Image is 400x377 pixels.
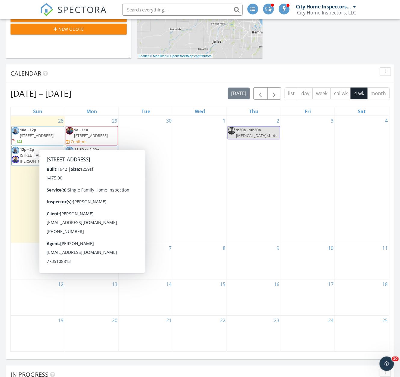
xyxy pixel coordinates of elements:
a: 12p - 2p [STREET_ADDRESS][PERSON_NAME] [11,146,64,166]
td: Go to October 6, 2025 [65,243,119,279]
div: City Home Inspectors by [PERSON_NAME] [296,4,352,10]
div: City Home Inspectors, LLC [297,10,356,16]
span: [STREET_ADDRESS][PERSON_NAME] [66,152,108,164]
a: 4p - 6p [STREET_ADDRESS][PERSON_NAME] [66,167,108,183]
img: 20220404_11.06.32.jpg [12,147,19,154]
a: Go to October 7, 2025 [168,243,173,253]
td: Go to October 25, 2025 [335,315,389,351]
td: Go to October 1, 2025 [173,116,227,243]
a: Go to October 11, 2025 [381,243,389,253]
a: 11:30a - 1:30p [STREET_ADDRESS][PERSON_NAME] [66,147,113,164]
span: 10 [392,357,399,361]
a: Go to October 2, 2025 [276,116,281,126]
td: Go to October 2, 2025 [227,116,281,243]
td: Go to October 14, 2025 [119,279,173,315]
span: 12p - 2p [20,147,34,152]
a: Go to October 18, 2025 [381,279,389,289]
td: Go to October 16, 2025 [227,279,281,315]
div: Confirm [71,139,85,144]
a: Go to October 15, 2025 [219,279,227,289]
a: Wednesday [194,107,206,116]
td: Go to October 20, 2025 [65,315,119,351]
a: Go to September 29, 2025 [111,116,119,126]
img: 20220404_11.06.32.jpg [12,127,19,135]
a: 4p - 6p [STREET_ADDRESS][PERSON_NAME] [66,166,118,185]
a: Go to September 30, 2025 [165,116,173,126]
a: Go to October 1, 2025 [222,116,227,126]
a: 11:30a - 1:30p [STREET_ADDRESS][PERSON_NAME] [66,146,118,165]
td: Go to September 30, 2025 [119,116,173,243]
td: Go to October 19, 2025 [11,315,65,351]
a: Go to September 28, 2025 [57,116,65,126]
a: SPECTORA [40,8,107,21]
img: 101544817_3473177186029731_4104832473945341952_n.jpg [66,127,73,135]
div: | [137,54,213,59]
td: Go to October 5, 2025 [11,243,65,279]
td: Go to October 11, 2025 [335,243,389,279]
td: Go to October 18, 2025 [335,279,389,315]
a: Go to October 6, 2025 [113,243,119,253]
td: Go to October 7, 2025 [119,243,173,279]
a: 10a - 12p [STREET_ADDRESS] [11,126,64,146]
td: Go to October 3, 2025 [281,116,335,243]
a: Go to October 14, 2025 [165,279,173,289]
td: Go to October 21, 2025 [119,315,173,351]
span: [STREET_ADDRESS][PERSON_NAME] [66,172,108,183]
span: 4p - 6p [74,167,86,172]
a: Go to October 23, 2025 [273,316,281,325]
td: Go to October 15, 2025 [173,279,227,315]
a: Go to October 10, 2025 [327,243,335,253]
td: Go to September 28, 2025 [11,116,65,243]
a: Monday [85,107,98,116]
span: [STREET_ADDRESS][PERSON_NAME] [20,152,54,164]
td: Go to October 17, 2025 [281,279,335,315]
td: Go to October 9, 2025 [227,243,281,279]
td: Go to October 22, 2025 [173,315,227,351]
button: list [285,88,298,99]
img: 219225159_1689895537887767_8619144168688409514_n.jpg [12,156,19,163]
a: Saturday [357,107,367,116]
span: 9a - 11a [74,127,88,132]
img: 20220404_11.06.32.jpg [66,167,73,174]
button: New Quote [11,24,127,35]
h2: [DATE] – [DATE] [11,87,71,99]
a: 9a - 11a [STREET_ADDRESS] Confirm [66,126,118,146]
a: Go to October 25, 2025 [381,316,389,325]
span: [STREET_ADDRESS] [74,133,108,138]
a: © OpenStreetMap contributors [167,54,212,58]
a: Go to October 13, 2025 [111,279,119,289]
a: Go to October 24, 2025 [327,316,335,325]
a: Go to October 16, 2025 [273,279,281,289]
button: week [313,88,331,99]
a: Go to October 9, 2025 [276,243,281,253]
span: SPECTORA [57,3,107,16]
a: Go to October 5, 2025 [60,243,65,253]
button: Previous [253,87,268,100]
a: Go to October 22, 2025 [219,316,227,325]
a: Go to October 21, 2025 [165,316,173,325]
a: 9a - 11a [STREET_ADDRESS] [74,127,108,138]
button: month [367,88,389,99]
a: Go to October 19, 2025 [57,316,65,325]
a: Go to October 20, 2025 [111,316,119,325]
button: 4 wk [351,88,367,99]
a: Confirm [66,139,85,145]
td: Go to October 10, 2025 [281,243,335,279]
td: Go to October 23, 2025 [227,315,281,351]
span: 11:30a - 1:30p [74,147,99,152]
button: [DATE] [228,88,250,99]
input: Search everything... [122,4,243,16]
a: © MapTiler [150,54,166,58]
a: Go to October 17, 2025 [327,279,335,289]
button: day [298,88,313,99]
img: 219225159_1689895537887767_8619144168688409514_n.jpg [228,127,235,135]
a: Tuesday [140,107,151,116]
a: 12p - 2p [STREET_ADDRESS][PERSON_NAME] [20,147,62,164]
a: Go to October 4, 2025 [384,116,389,126]
td: Go to October 12, 2025 [11,279,65,315]
span: Calendar [11,69,41,77]
a: Friday [303,107,312,116]
td: Go to October 8, 2025 [173,243,227,279]
a: Go to October 3, 2025 [330,116,335,126]
td: Go to October 13, 2025 [65,279,119,315]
